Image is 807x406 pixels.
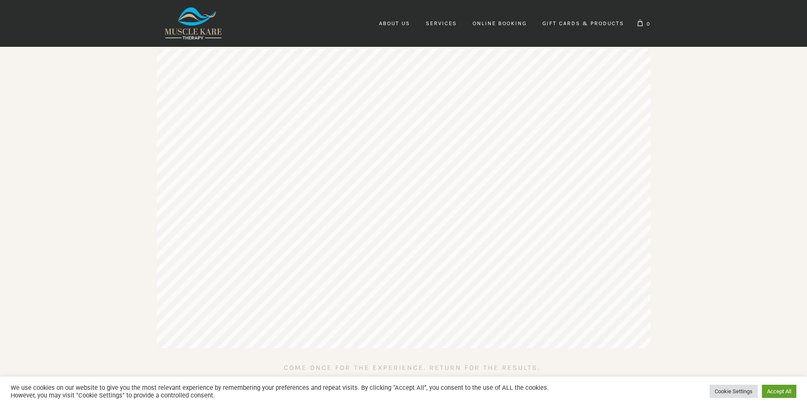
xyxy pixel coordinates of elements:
div: We use cookies on our website to give you the most relevant experience by remembering your prefer... [11,384,561,399]
span: Gift Cards & Products [542,20,624,26]
a: Online Booking [465,15,534,32]
h4: Come once for the experience. Return for the results. [284,362,540,374]
a: About Us [371,15,418,32]
span: Services [426,20,457,26]
a: Gift Cards & Products [535,15,632,32]
a: Accept All [762,385,796,398]
a: Services [418,15,465,32]
a: Cookie Settings [710,385,758,398]
span: Online Booking [473,20,527,26]
span: About Us [379,20,410,26]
